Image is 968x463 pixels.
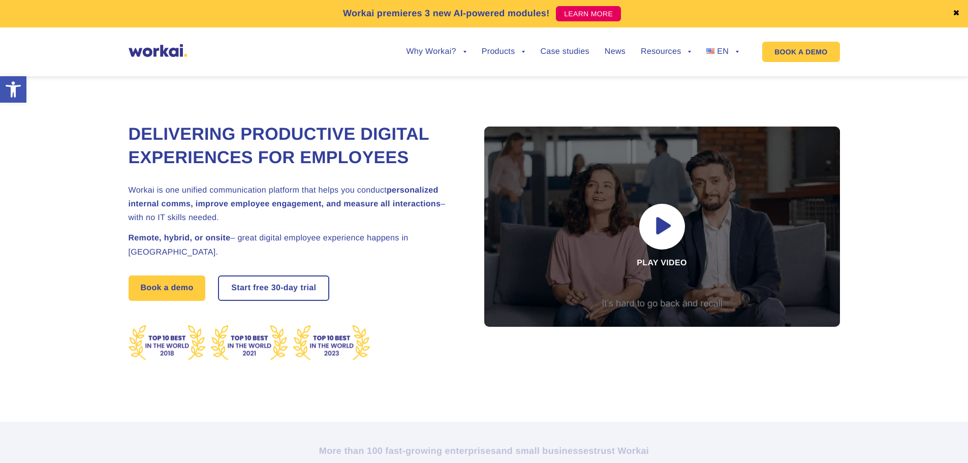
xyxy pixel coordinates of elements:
[482,48,525,56] a: Products
[129,123,459,170] h1: Delivering Productive Digital Experiences for Employees
[556,6,621,21] a: LEARN MORE
[219,276,328,300] a: Start free30-daytrial
[605,48,626,56] a: News
[762,42,839,62] a: BOOK A DEMO
[343,7,550,20] p: Workai premieres 3 new AI-powered modules!
[641,48,691,56] a: Resources
[496,446,594,456] i: and small businesses
[540,48,589,56] a: Case studies
[129,231,459,259] h2: – great digital employee experience happens in [GEOGRAPHIC_DATA].
[129,234,231,242] strong: Remote, hybrid, or onsite
[129,183,459,225] h2: Workai is one unified communication platform that helps you conduct – with no IT skills needed.
[129,275,206,301] a: Book a demo
[202,445,766,457] h2: More than 100 fast-growing enterprises trust Workai
[406,48,466,56] a: Why Workai?
[484,127,840,327] div: Play video
[271,284,298,292] i: 30-day
[953,10,960,18] a: ✖
[717,47,729,56] span: EN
